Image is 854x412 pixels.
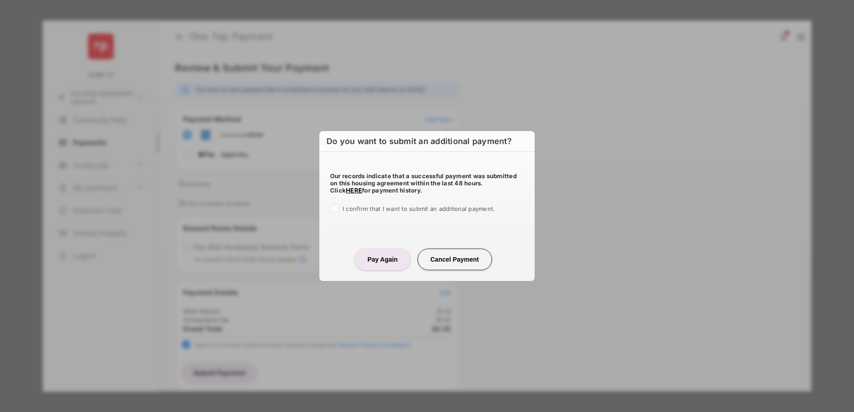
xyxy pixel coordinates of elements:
button: Pay Again [355,249,410,270]
a: HERE [346,187,362,194]
h5: Our records indicate that a successful payment was submitted on this housing agreement within the... [330,172,524,194]
button: Cancel Payment [418,249,492,270]
h6: Do you want to submit an additional payment? [319,131,535,152]
span: I confirm that I want to submit an additional payment. [343,205,495,212]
